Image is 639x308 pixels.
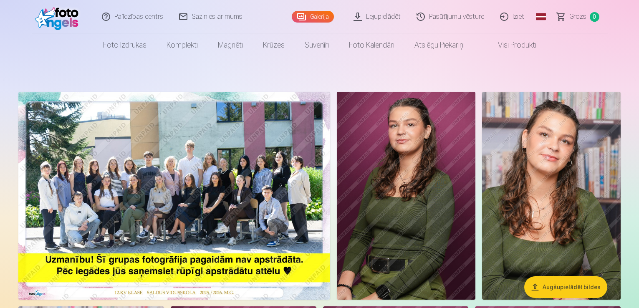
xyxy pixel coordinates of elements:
span: Grozs [569,12,586,22]
a: Atslēgu piekariņi [404,33,475,57]
a: Krūzes [253,33,295,57]
a: Foto izdrukas [93,33,157,57]
img: /fa1 [35,3,83,30]
a: Visi produkti [475,33,546,57]
button: Augšupielādēt bildes [524,276,607,298]
a: Foto kalendāri [339,33,404,57]
a: Suvenīri [295,33,339,57]
a: Magnēti [208,33,253,57]
a: Komplekti [157,33,208,57]
a: Galerija [292,11,334,23]
span: 0 [590,12,599,22]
